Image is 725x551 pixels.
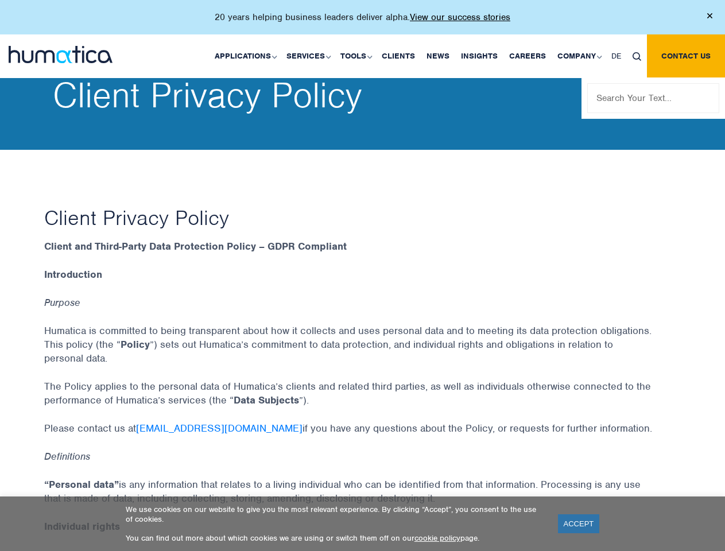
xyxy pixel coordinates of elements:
[44,268,102,281] strong: Introduction
[44,379,681,421] p: The Policy applies to the personal data of Humatica’s clients and related third parties, as well ...
[410,11,510,23] a: View our success stories
[44,450,90,463] em: Definitions
[136,422,303,434] a: [EMAIL_ADDRESS][DOMAIN_NAME]
[587,83,719,113] input: Search Your Text...
[9,46,113,63] img: logo
[558,514,600,533] a: ACCEPT
[335,34,376,78] a: Tools
[234,394,299,406] strong: Data Subjects
[209,34,281,78] a: Applications
[44,478,681,519] p: is any information that relates to a living individual who can be identified from that informatio...
[44,296,80,309] em: Purpose
[121,338,150,351] strong: Policy
[606,34,627,78] a: DE
[126,533,544,543] p: You can find out more about which cookies we are using or switch them off on our page.
[44,324,681,379] p: Humatica is committed to being transparent about how it collects and uses personal data and to me...
[633,52,641,61] img: search_icon
[414,533,460,543] a: cookie policy
[611,51,621,61] span: DE
[552,34,606,78] a: Company
[44,240,347,253] strong: Client and Third-Party Data Protection Policy – GDPR Compliant
[215,11,510,23] p: 20 years helping business leaders deliver alpha.
[44,204,681,231] h1: Client Privacy Policy
[53,78,690,112] h2: Client Privacy Policy
[44,421,681,449] p: Please contact us at if you have any questions about the Policy, or requests for further informat...
[421,34,455,78] a: News
[647,34,725,78] a: Contact us
[44,478,119,491] strong: “Personal data”
[455,34,503,78] a: Insights
[376,34,421,78] a: Clients
[281,34,335,78] a: Services
[126,505,544,524] p: We use cookies on our website to give you the most relevant experience. By clicking “Accept”, you...
[503,34,552,78] a: Careers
